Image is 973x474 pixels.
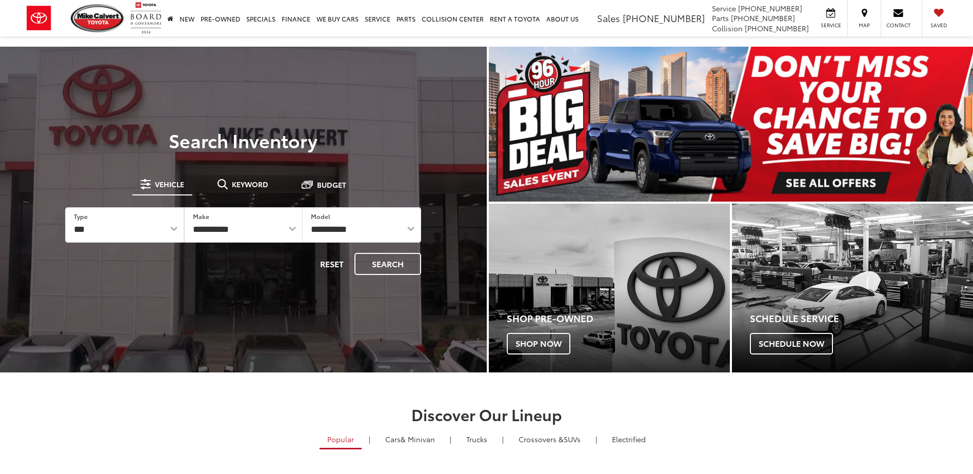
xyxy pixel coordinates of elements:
div: Toyota [489,204,730,372]
span: Crossovers & [519,434,564,444]
span: Contact [886,22,910,29]
label: Make [193,212,209,221]
span: Service [712,3,736,13]
label: Type [74,212,88,221]
button: Search [354,253,421,275]
span: Budget [317,181,346,188]
span: Map [853,22,876,29]
li: | [593,434,600,444]
a: Popular [320,430,362,449]
span: Vehicle [155,181,184,188]
h4: Schedule Service [750,313,973,324]
span: Saved [927,22,950,29]
span: Shop Now [507,333,570,354]
a: Trucks [459,430,495,448]
span: Parts [712,13,729,23]
a: Schedule Service Schedule Now [732,204,973,372]
div: Toyota [732,204,973,372]
h3: Search Inventory [43,130,444,150]
button: Reset [311,253,352,275]
span: [PHONE_NUMBER] [731,13,795,23]
li: | [366,434,373,444]
h2: Discover Our Lineup [125,406,848,423]
img: Mike Calvert Toyota [71,4,125,32]
span: [PHONE_NUMBER] [738,3,802,13]
label: Model [311,212,330,221]
span: Service [819,22,842,29]
a: Cars [378,430,443,448]
span: Sales [597,11,620,25]
a: Electrified [604,430,653,448]
li: | [500,434,506,444]
span: Keyword [232,181,268,188]
span: [PHONE_NUMBER] [623,11,705,25]
h4: Shop Pre-Owned [507,313,730,324]
li: | [447,434,454,444]
span: Collision [712,23,743,33]
span: & Minivan [401,434,435,444]
a: Shop Pre-Owned Shop Now [489,204,730,372]
span: [PHONE_NUMBER] [745,23,809,33]
a: SUVs [511,430,588,448]
span: Schedule Now [750,333,833,354]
